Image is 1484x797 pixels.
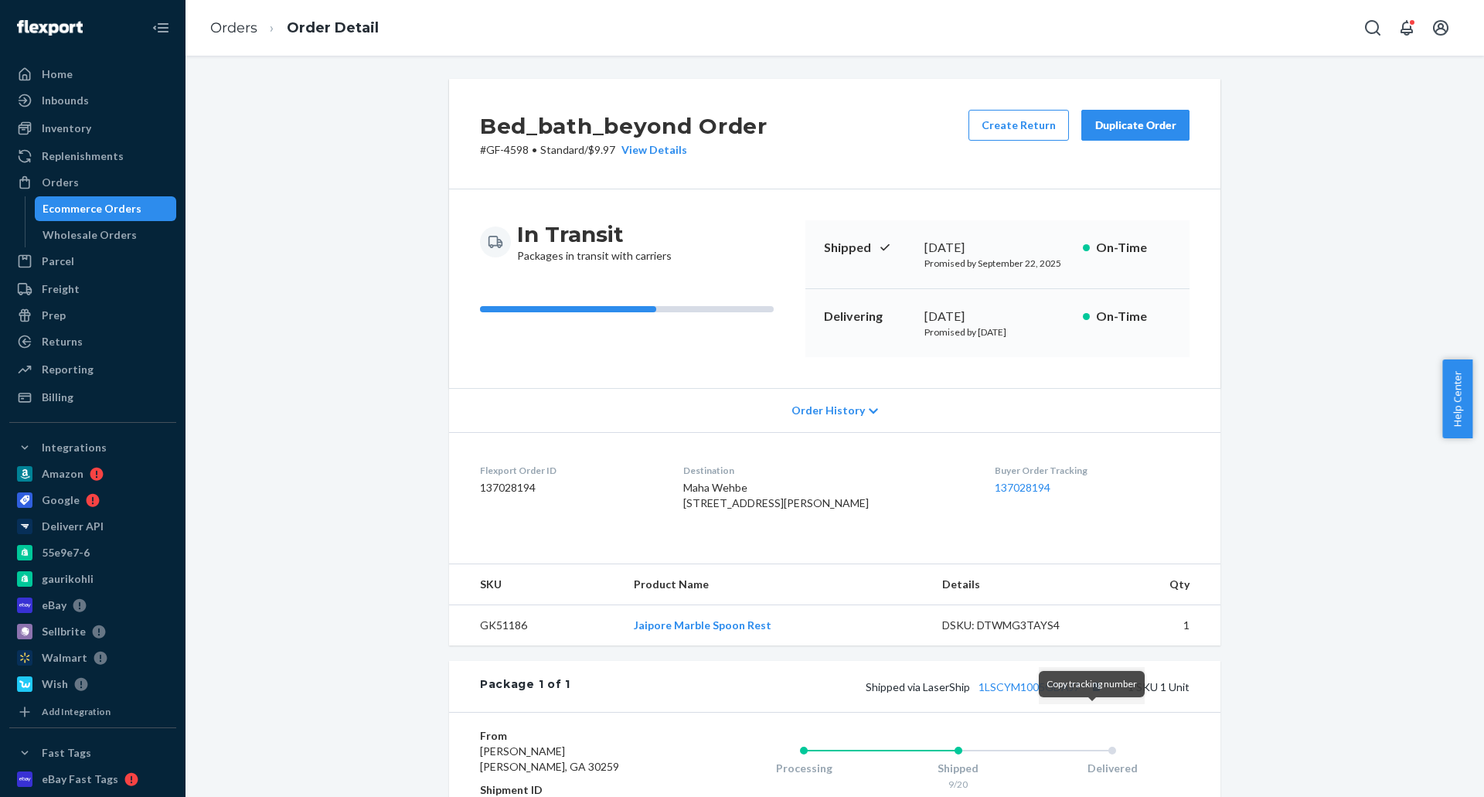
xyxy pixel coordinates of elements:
button: Create Return [968,110,1069,141]
a: Orders [9,170,176,195]
button: Open Search Box [1357,12,1388,43]
button: Duplicate Order [1081,110,1190,141]
div: [DATE] [924,239,1070,257]
img: Flexport logo [17,20,83,36]
dt: Destination [683,464,971,477]
div: Integrations [42,440,107,455]
a: Sellbrite [9,619,176,644]
div: Reporting [42,362,94,377]
a: Ecommerce Orders [35,196,177,221]
a: Home [9,62,176,87]
a: Freight [9,277,176,301]
a: Reporting [9,357,176,382]
div: Walmart [42,650,87,666]
p: Shipped [824,239,912,257]
p: On-Time [1096,308,1171,325]
div: Packages in transit with carriers [517,220,672,264]
div: Amazon [42,466,83,482]
a: Wish [9,672,176,697]
div: [DATE] [924,308,1070,325]
a: 55e9e7-6 [9,540,176,565]
a: Returns [9,329,176,354]
div: Wish [42,676,68,692]
dt: Flexport Order ID [480,464,659,477]
div: Wholesale Orders [43,227,137,243]
button: Integrations [9,435,176,460]
a: Replenishments [9,144,176,169]
div: Fast Tags [42,745,91,761]
div: Inventory [42,121,91,136]
div: 55e9e7-6 [42,545,90,560]
th: SKU [449,564,621,605]
div: Deliverr API [42,519,104,534]
a: Add Integration [9,703,176,721]
button: Help Center [1442,359,1472,438]
th: Product Name [621,564,931,605]
p: On-Time [1096,239,1171,257]
p: Promised by [DATE] [924,325,1070,339]
div: Prep [42,308,66,323]
span: Order History [791,403,865,418]
dt: Buyer Order Tracking [995,464,1190,477]
a: Prep [9,303,176,328]
div: Package 1 of 1 [480,676,570,697]
a: Wholesale Orders [35,223,177,247]
ol: breadcrumbs [198,5,391,51]
div: Home [42,66,73,82]
div: Ecommerce Orders [43,201,141,216]
a: 137028194 [995,481,1050,494]
button: Open notifications [1391,12,1422,43]
dt: From [480,728,665,744]
a: Deliverr API [9,514,176,539]
a: Walmart [9,645,176,670]
div: gaurikohli [42,571,94,587]
button: Fast Tags [9,741,176,765]
a: Inbounds [9,88,176,113]
a: Orders [210,19,257,36]
button: View Details [615,142,687,158]
a: gaurikohli [9,567,176,591]
span: [PERSON_NAME] [PERSON_NAME], GA 30259 [480,744,619,773]
a: Inventory [9,116,176,141]
div: Shipped [881,761,1036,776]
div: Inbounds [42,93,89,108]
span: Copy tracking number [1047,678,1137,690]
a: eBay Fast Tags [9,767,176,792]
p: Promised by September 22, 2025 [924,257,1070,270]
td: GK51186 [449,605,621,646]
a: Order Detail [287,19,379,36]
div: Returns [42,334,83,349]
a: Amazon [9,462,176,486]
div: 1 SKU 1 Unit [570,676,1190,697]
dd: 137028194 [480,480,659,496]
a: Jaipore Marble Spoon Rest [634,618,771,632]
div: Google [42,492,80,508]
a: Parcel [9,249,176,274]
h2: Bed_bath_beyond Order [480,110,768,142]
p: # GF-4598 / $9.97 [480,142,768,158]
button: Open account menu [1425,12,1456,43]
div: Processing [727,761,881,776]
a: Google [9,488,176,513]
span: Maha Wehbe [STREET_ADDRESS][PERSON_NAME] [683,481,869,509]
p: Delivering [824,308,912,325]
span: • [532,143,537,156]
div: Freight [42,281,80,297]
div: eBay [42,598,66,613]
div: Replenishments [42,148,124,164]
button: Close Navigation [145,12,176,43]
div: Billing [42,390,73,405]
div: Sellbrite [42,624,86,639]
div: Orders [42,175,79,190]
th: Qty [1100,564,1220,605]
span: Shipped via LaserShip [866,680,1106,693]
a: eBay [9,593,176,618]
div: Add Integration [42,705,111,718]
div: Duplicate Order [1094,118,1176,133]
a: 1LSCYM1005GDAJ7 [979,680,1080,693]
div: 9/20 [881,778,1036,791]
span: Standard [540,143,584,156]
div: eBay Fast Tags [42,771,118,787]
